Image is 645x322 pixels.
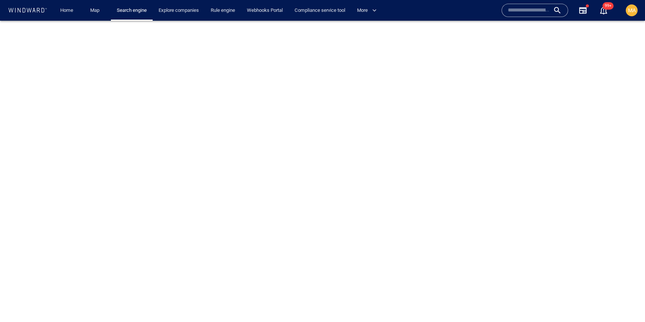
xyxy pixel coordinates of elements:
a: Search engine [114,4,150,17]
a: Compliance service tool [292,4,348,17]
button: 99+ [595,1,612,19]
button: More [354,4,383,17]
button: Map [84,4,108,17]
button: Home [55,4,78,17]
span: MA [628,7,636,13]
span: 99+ [602,2,614,10]
div: Notification center [599,6,608,15]
a: Explore companies [156,4,202,17]
a: Rule engine [208,4,238,17]
a: Webhooks Portal [244,4,286,17]
span: More [357,6,377,15]
button: MA [624,3,639,18]
iframe: Chat [614,289,639,316]
a: Map [87,4,105,17]
a: Home [57,4,76,17]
